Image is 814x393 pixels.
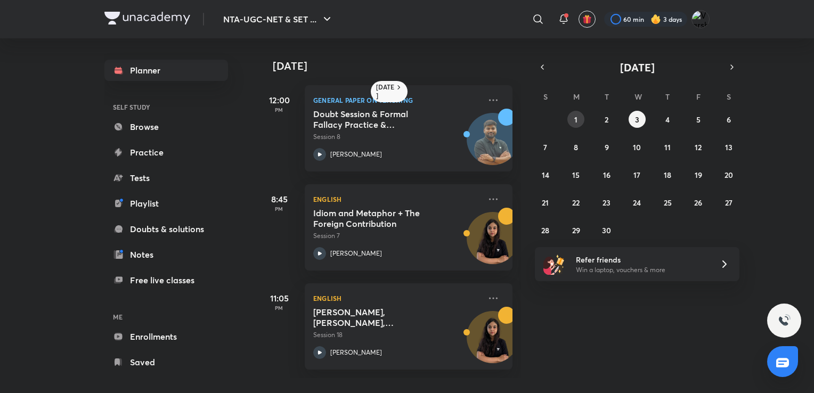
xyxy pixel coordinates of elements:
[605,92,609,102] abbr: Tuesday
[727,114,731,125] abbr: September 6, 2025
[573,92,580,102] abbr: Monday
[576,254,707,265] h6: Refer friends
[664,198,672,208] abbr: September 25, 2025
[537,222,554,239] button: September 28, 2025
[574,114,577,125] abbr: September 1, 2025
[574,142,578,152] abbr: September 8, 2025
[778,314,791,327] img: ttu
[313,307,446,328] h5: DH Lawrence, James Joyce, Ezra Pound, TS Eliot, WB Yeats, Virginia Woolf, Katherine Mansfield
[567,222,584,239] button: September 29, 2025
[603,198,610,208] abbr: September 23, 2025
[567,166,584,183] button: September 15, 2025
[665,92,670,102] abbr: Thursday
[725,198,732,208] abbr: September 27, 2025
[541,225,549,235] abbr: September 28, 2025
[550,60,725,75] button: [DATE]
[659,138,676,155] button: September 11, 2025
[664,142,671,152] abbr: September 11, 2025
[104,326,228,347] a: Enrollments
[691,10,710,28] img: Varsha V
[537,138,554,155] button: September 7, 2025
[598,194,615,211] button: September 23, 2025
[690,194,707,211] button: September 26, 2025
[598,138,615,155] button: September 9, 2025
[598,166,615,183] button: September 16, 2025
[537,166,554,183] button: September 14, 2025
[258,206,300,212] p: PM
[605,142,609,152] abbr: September 9, 2025
[650,14,661,24] img: streak
[104,244,228,265] a: Notes
[104,12,190,27] a: Company Logo
[629,111,646,128] button: September 3, 2025
[313,94,481,107] p: General Paper on Teaching
[633,142,641,152] abbr: September 10, 2025
[572,170,580,180] abbr: September 15, 2025
[567,111,584,128] button: September 1, 2025
[720,111,737,128] button: September 6, 2025
[467,119,518,170] img: Avatar
[104,193,228,214] a: Playlist
[313,208,446,229] h5: Idiom and Metaphor + The Foreign Contribution
[313,330,481,340] p: Session 18
[376,83,395,100] h6: [DATE]
[258,193,300,206] h5: 8:45
[605,114,608,125] abbr: September 2, 2025
[467,317,518,368] img: Avatar
[313,132,481,142] p: Session 8
[217,9,340,30] button: NTA-UGC-NET & SET ...
[725,170,733,180] abbr: September 20, 2025
[602,225,611,235] abbr: September 30, 2025
[104,116,228,137] a: Browse
[620,60,655,75] span: [DATE]
[695,170,702,180] abbr: September 19, 2025
[720,166,737,183] button: September 20, 2025
[690,138,707,155] button: September 12, 2025
[582,14,592,24] img: avatar
[104,142,228,163] a: Practice
[567,194,584,211] button: September 22, 2025
[104,308,228,326] h6: ME
[727,92,731,102] abbr: Saturday
[543,92,548,102] abbr: Sunday
[696,92,701,102] abbr: Friday
[258,107,300,113] p: PM
[690,111,707,128] button: September 5, 2025
[104,60,228,81] a: Planner
[313,231,481,241] p: Session 7
[696,114,701,125] abbr: September 5, 2025
[664,170,671,180] abbr: September 18, 2025
[572,225,580,235] abbr: September 29, 2025
[537,194,554,211] button: September 21, 2025
[104,12,190,24] img: Company Logo
[104,351,228,373] a: Saved
[659,194,676,211] button: September 25, 2025
[542,170,549,180] abbr: September 14, 2025
[572,198,580,208] abbr: September 22, 2025
[659,111,676,128] button: September 4, 2025
[542,198,549,208] abbr: September 21, 2025
[258,305,300,311] p: PM
[725,142,732,152] abbr: September 13, 2025
[543,142,547,152] abbr: September 7, 2025
[720,138,737,155] button: September 13, 2025
[634,92,642,102] abbr: Wednesday
[665,114,670,125] abbr: September 4, 2025
[258,292,300,305] h5: 11:05
[543,253,565,275] img: referral
[598,222,615,239] button: September 30, 2025
[330,348,382,357] p: [PERSON_NAME]
[695,142,702,152] abbr: September 12, 2025
[720,194,737,211] button: September 27, 2025
[104,269,228,291] a: Free live classes
[313,193,481,206] p: English
[104,218,228,240] a: Doubts & solutions
[690,166,707,183] button: September 19, 2025
[629,194,646,211] button: September 24, 2025
[633,198,641,208] abbr: September 24, 2025
[330,150,382,159] p: [PERSON_NAME]
[104,98,228,116] h6: SELF STUDY
[576,265,707,275] p: Win a laptop, vouchers & more
[313,292,481,305] p: English
[330,249,382,258] p: [PERSON_NAME]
